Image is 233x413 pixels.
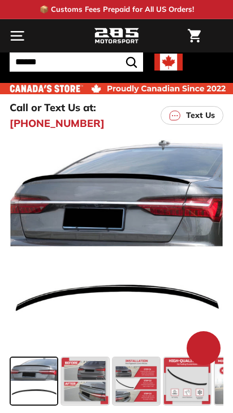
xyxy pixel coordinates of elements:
a: Text Us [161,106,223,125]
a: Cart [182,20,206,52]
inbox-online-store-chat: Shopify online store chat [183,331,224,368]
p: 📦 Customs Fees Prepaid for All US Orders! [40,4,194,15]
p: Text Us [186,109,215,121]
a: [PHONE_NUMBER] [10,116,105,131]
img: Logo_285_Motorsport_areodynamics_components [94,27,139,46]
input: Search [10,52,143,72]
p: Call or Text Us at: [10,100,96,115]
